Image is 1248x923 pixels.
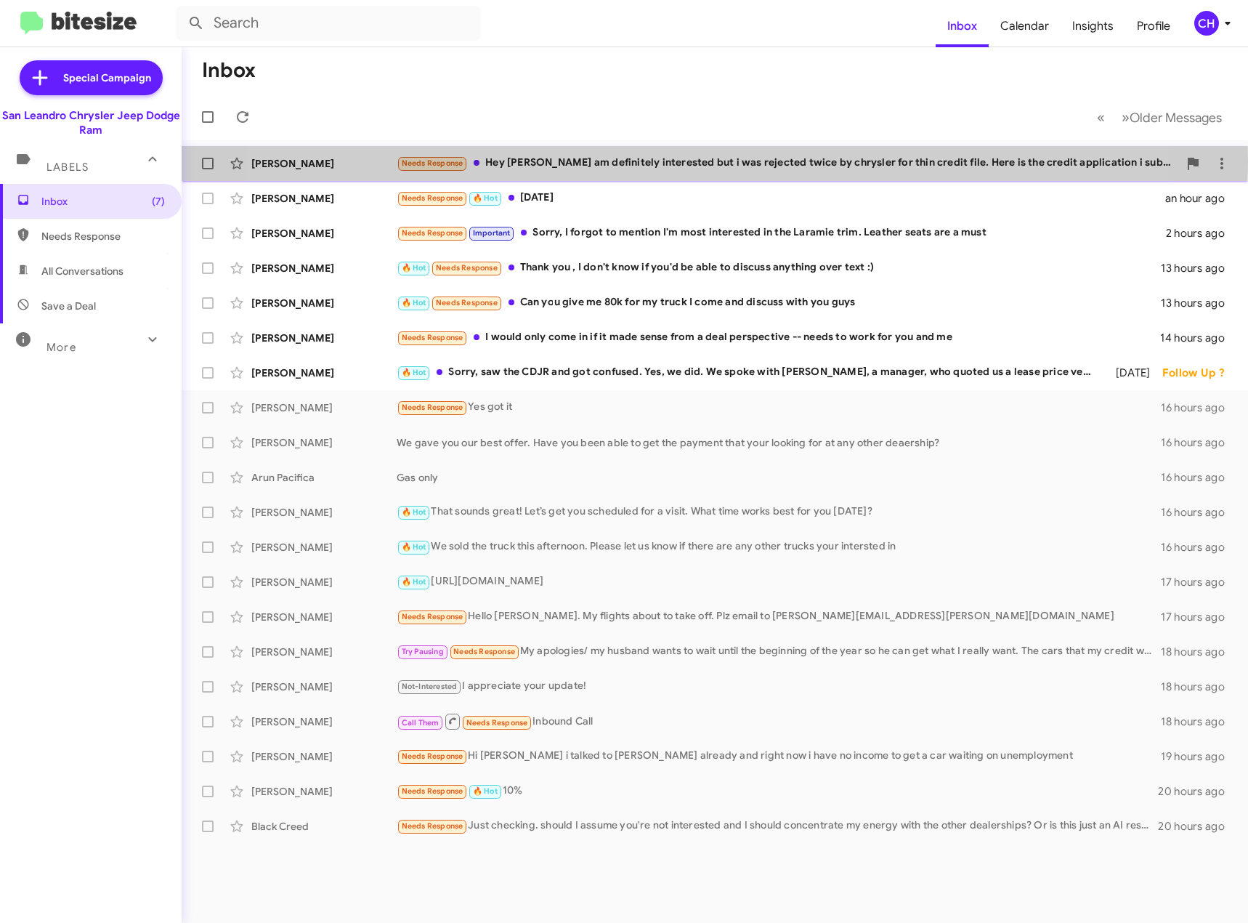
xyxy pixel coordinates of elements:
span: Older Messages [1130,110,1222,126]
div: [PERSON_NAME] [251,540,397,555]
div: [PERSON_NAME] [251,296,397,310]
div: Sorry, saw the CDJR and got confused. Yes, we did. We spoke with [PERSON_NAME], a manager, who qu... [397,364,1100,381]
div: We sold the truck this afternoon. Please let us know if there are any other trucks your intersted in [397,539,1161,555]
span: Save a Deal [41,299,96,313]
span: 🔥 Hot [402,507,426,517]
div: 13 hours ago [1161,261,1236,275]
div: [PERSON_NAME] [251,435,397,450]
div: [PERSON_NAME] [251,366,397,380]
div: 19 hours ago [1161,749,1236,764]
div: Follow Up ? [1162,366,1236,380]
div: 18 hours ago [1161,645,1236,659]
div: [PERSON_NAME] [251,645,397,659]
div: Sorry, I forgot to mention I'm most interested in the Laramie trim. Leather seats are a must [397,225,1166,241]
div: 17 hours ago [1161,610,1236,624]
div: [DATE] [1100,366,1162,380]
div: [DATE] [397,190,1165,206]
div: 16 hours ago [1161,505,1236,520]
span: « [1097,108,1105,126]
span: 🔥 Hot [402,577,426,587]
div: Hello [PERSON_NAME]. My flights about to take off. Plz email to [PERSON_NAME][EMAIL_ADDRESS][PERS... [397,608,1161,625]
div: 13 hours ago [1161,296,1236,310]
button: Next [1113,102,1231,132]
div: That sounds great! Let’s get you scheduled for a visit. What time works best for you [DATE]? [397,504,1161,520]
div: 16 hours ago [1161,470,1236,485]
div: [PERSON_NAME] [251,191,397,206]
div: 16 hours ago [1161,540,1236,555]
div: [PERSON_NAME] [251,400,397,415]
a: Profile [1125,5,1182,47]
div: 14 hours ago [1160,331,1236,345]
div: [PERSON_NAME] [251,749,397,764]
div: [PERSON_NAME] [251,610,397,624]
span: 🔥 Hot [473,786,498,796]
span: Needs Response [402,612,463,621]
span: Needs Response [402,333,463,342]
div: We gave you our best offer. Have you been able to get the payment that your looking for at any ot... [397,435,1161,450]
div: Just checking. should I assume you're not interested and I should concentrate my energy with the ... [397,818,1158,834]
div: [PERSON_NAME] [251,156,397,171]
div: [PERSON_NAME] [251,505,397,520]
a: Special Campaign [20,60,163,95]
span: Needs Response [466,718,528,727]
div: Black Creed [251,819,397,834]
div: 18 hours ago [1161,714,1236,729]
div: [PERSON_NAME] [251,784,397,799]
span: 🔥 Hot [473,193,498,203]
div: Hey [PERSON_NAME] am definitely interested but i was rejected twice by chrysler for thin credit f... [397,155,1178,172]
span: (7) [152,194,165,209]
div: 20 hours ago [1158,784,1236,799]
div: I would only come in if it made sense from a deal perspective -- needs to work for you and me [397,329,1160,346]
span: 🔥 Hot [402,368,426,377]
div: 10% [397,783,1158,799]
div: Yes got it [397,399,1161,416]
span: Needs Response [402,228,463,238]
div: [PERSON_NAME] [251,331,397,345]
div: [PERSON_NAME] [251,714,397,729]
span: Try Pausing [402,647,444,656]
span: Special Campaign [63,70,151,85]
span: Needs Response [402,786,463,796]
div: 17 hours ago [1161,575,1236,589]
div: CH [1194,11,1219,36]
div: 16 hours ago [1161,435,1236,450]
span: Important [473,228,511,238]
div: Arun Pacifica [251,470,397,485]
span: Needs Response [402,751,463,761]
span: Not-Interested [402,682,458,691]
span: Needs Response [436,298,498,307]
div: 16 hours ago [1161,400,1236,415]
a: Insights [1061,5,1125,47]
div: 2 hours ago [1166,226,1236,241]
div: Thank you , I don't know if you'd be able to discuss anything over text :) [397,259,1161,276]
span: All Conversations [41,264,123,278]
span: 🔥 Hot [402,542,426,552]
div: Gas only [397,470,1161,485]
a: Inbox [936,5,989,47]
span: Needs Response [402,193,463,203]
button: CH [1182,11,1232,36]
span: More [46,341,76,354]
input: Search [176,6,481,41]
div: Inbound Call [397,712,1161,730]
button: Previous [1088,102,1114,132]
span: » [1122,108,1130,126]
span: Needs Response [402,403,463,412]
div: Hi [PERSON_NAME] i talked to [PERSON_NAME] already and right now i have no income to get a car wa... [397,748,1161,765]
nav: Page navigation example [1089,102,1231,132]
span: 🔥 Hot [402,298,426,307]
h1: Inbox [202,59,256,82]
span: Needs Response [402,821,463,831]
div: [URL][DOMAIN_NAME] [397,573,1161,590]
span: Labels [46,161,89,174]
div: [PERSON_NAME] [251,261,397,275]
a: Calendar [989,5,1061,47]
span: Needs Response [402,158,463,168]
div: My apologies/ my husband wants to wait until the beginning of the year so he can get what I reall... [397,643,1161,660]
div: [PERSON_NAME] [251,575,397,589]
span: Needs Response [436,263,498,273]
